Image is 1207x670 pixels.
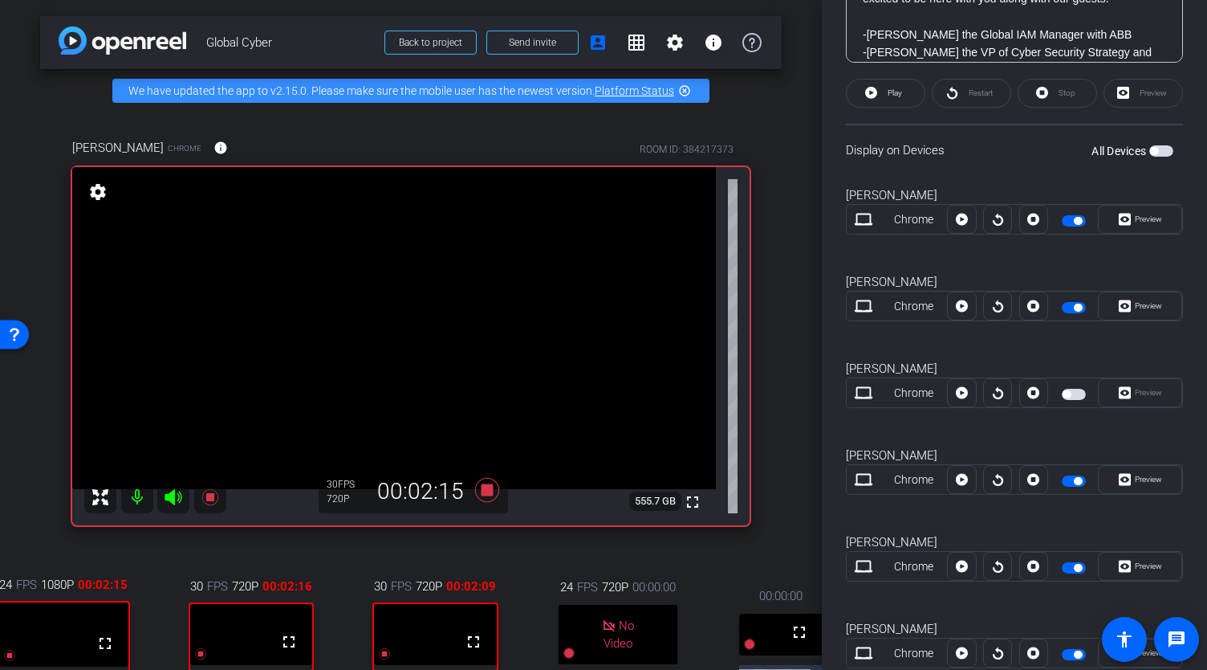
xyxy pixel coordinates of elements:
[1135,214,1162,223] span: Preview
[846,447,1183,465] div: [PERSON_NAME]
[207,578,228,595] span: FPS
[603,618,634,651] span: No Video
[338,479,355,490] span: FPS
[759,587,803,605] span: 00:00:00
[880,211,948,228] div: Chrome
[374,578,387,595] span: 30
[577,578,598,596] span: FPS
[78,576,128,594] span: 00:02:15
[391,578,412,595] span: FPS
[629,492,681,511] span: 555.7 GB
[59,27,186,55] img: app-logo
[1098,639,1182,668] button: Preview
[880,385,948,402] div: Chrome
[704,33,723,52] mat-icon: info
[1098,292,1182,321] button: Preview
[632,578,676,596] span: 00:00:00
[279,632,299,652] mat-icon: fullscreen
[846,186,1183,205] div: [PERSON_NAME]
[1098,205,1182,234] button: Preview
[846,273,1183,292] div: [PERSON_NAME]
[846,533,1183,552] div: [PERSON_NAME]
[846,620,1183,639] div: [PERSON_NAME]
[232,578,258,595] span: 720P
[880,558,948,575] div: Chrome
[213,141,228,155] mat-icon: info
[112,79,709,103] div: We have updated the app to v2.15.0. Please make sure the mobile user has the newest version.
[367,478,474,505] div: 00:02:15
[790,623,809,642] mat-icon: fullscreen
[168,142,201,154] span: Chrome
[846,360,1183,378] div: [PERSON_NAME]
[678,84,691,97] mat-icon: highlight_off
[683,492,702,512] mat-icon: fullscreen
[399,37,462,48] span: Back to project
[509,36,556,49] span: Send invite
[486,31,579,55] button: Send invite
[640,142,734,157] div: ROOM ID: 384217373
[888,88,902,97] span: Play
[416,578,442,595] span: 720P
[41,576,74,594] span: 1080P
[602,578,628,596] span: 720P
[327,492,367,505] div: 720P
[1135,475,1162,484] span: Preview
[880,472,948,488] div: Chrome
[1167,630,1186,649] mat-icon: message
[665,33,685,52] mat-icon: settings
[863,43,1166,80] p: -[PERSON_NAME] the VP of Cyber Security Strategy and Transformation with [PERSON_NAME]...and
[560,578,573,596] span: 24
[627,33,646,52] mat-icon: grid_on
[1135,562,1162,570] span: Preview
[588,33,608,52] mat-icon: account_box
[96,634,115,653] mat-icon: fullscreen
[87,182,109,202] mat-icon: settings
[880,298,948,315] div: Chrome
[190,578,203,595] span: 30
[446,578,496,595] span: 00:02:09
[1115,630,1134,649] mat-icon: accessibility
[206,27,375,59] span: Global Cyber
[1135,648,1162,657] span: Preview
[1135,301,1162,310] span: Preview
[846,124,1183,176] div: Display on Devices
[384,31,477,55] button: Back to project
[464,632,483,652] mat-icon: fullscreen
[846,79,925,108] button: Play
[863,26,1166,43] p: -[PERSON_NAME] the Global IAM Manager with ABB
[880,645,948,662] div: Chrome
[1098,552,1182,581] button: Preview
[1098,465,1182,494] button: Preview
[72,139,164,157] span: [PERSON_NAME]
[1091,143,1149,159] label: All Devices
[262,578,312,595] span: 00:02:16
[595,84,674,97] a: Platform Status
[16,576,37,594] span: FPS
[327,478,367,491] div: 30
